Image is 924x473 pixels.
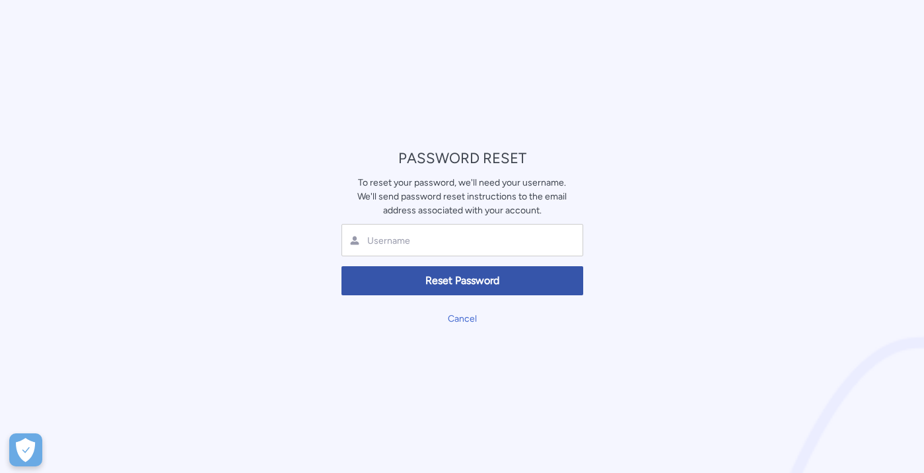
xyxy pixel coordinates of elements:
[448,313,477,324] a: Cancel
[341,266,583,296] button: Reset Password
[9,433,42,466] div: Cookie Preferences
[341,176,583,217] div: To reset your password, we'll need your username. We'll send password reset instructions to the e...
[366,235,523,247] input: Username
[350,273,575,289] span: Reset Password
[398,149,526,167] span: PASSWORD RESET
[9,433,42,466] button: Open Preferences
